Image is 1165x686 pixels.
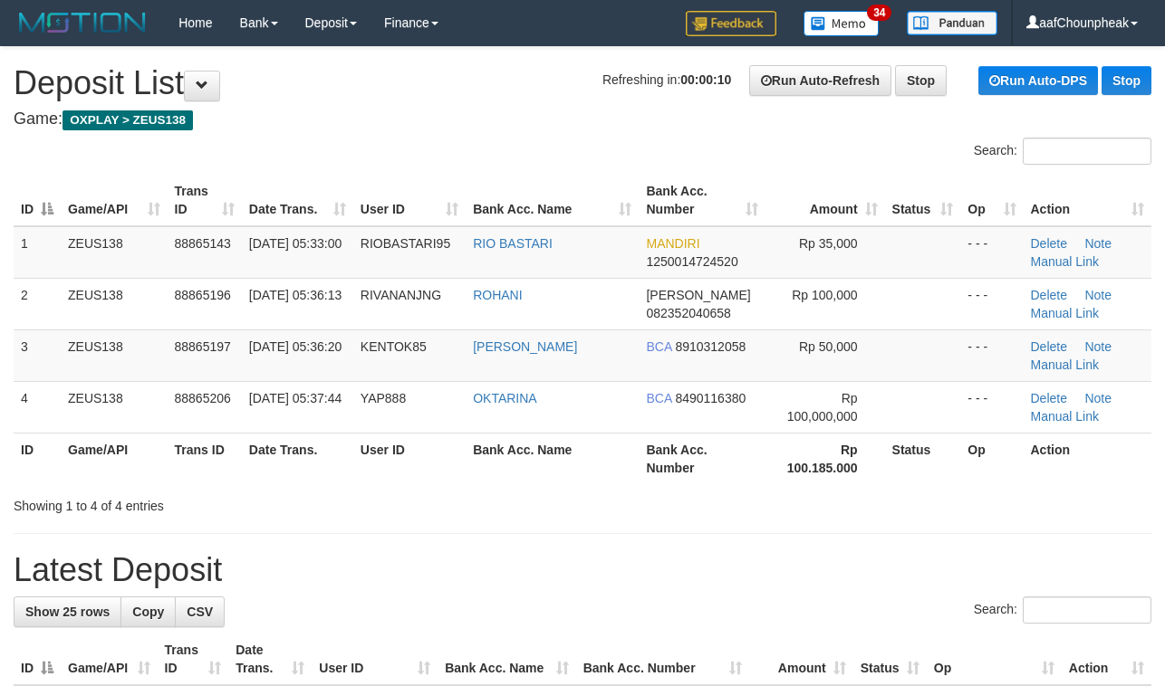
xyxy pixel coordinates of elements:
th: ID: activate to sort column descending [14,175,61,226]
span: OXPLAY > ZEUS138 [63,110,193,130]
th: Date Trans.: activate to sort column ascending [228,634,312,685]
td: ZEUS138 [61,329,168,381]
th: Action: activate to sort column ascending [1062,634,1151,685]
th: Status: activate to sort column ascending [853,634,927,685]
th: Trans ID [168,433,242,484]
th: Bank Acc. Name: activate to sort column ascending [466,175,639,226]
th: Date Trans.: activate to sort column ascending [242,175,353,226]
a: Stop [1102,66,1151,95]
a: Manual Link [1031,306,1100,320]
a: Note [1084,339,1112,354]
th: Op: activate to sort column ascending [927,634,1062,685]
th: Trans ID: activate to sort column ascending [168,175,242,226]
span: [DATE] 05:36:13 [249,288,342,302]
span: Show 25 rows [25,605,110,619]
span: YAP888 [361,391,406,405]
a: Stop [895,65,947,96]
input: Search: [1023,596,1151,624]
span: [DATE] 05:36:20 [249,339,342,354]
th: Bank Acc. Name: activate to sort column ascending [438,634,575,685]
span: Refreshing in: [602,72,731,87]
a: [PERSON_NAME] [473,339,577,354]
th: ID: activate to sort column descending [14,634,61,685]
span: Copy 8910312058 to clipboard [675,339,746,354]
span: Copy 1250014724520 to clipboard [646,254,737,269]
img: panduan.png [907,11,997,35]
span: RIOBASTARI95 [361,236,450,251]
span: 88865206 [175,391,231,405]
td: 4 [14,381,61,433]
span: Copy 082352040658 to clipboard [646,306,730,320]
th: Action: activate to sort column ascending [1024,175,1152,226]
th: Date Trans. [242,433,353,484]
span: [DATE] 05:33:00 [249,236,342,251]
th: Game/API: activate to sort column ascending [61,175,168,226]
td: ZEUS138 [61,381,168,433]
img: MOTION_logo.png [14,9,151,36]
img: Feedback.jpg [686,11,776,36]
a: Manual Link [1031,409,1100,424]
span: KENTOK85 [361,339,427,354]
td: - - - [960,278,1023,329]
a: Note [1084,391,1112,405]
th: Bank Acc. Number [639,433,765,484]
th: Bank Acc. Name [466,433,639,484]
th: User ID [353,433,466,484]
th: Game/API: activate to sort column ascending [61,634,158,685]
span: BCA [646,391,671,405]
td: ZEUS138 [61,226,168,279]
span: [DATE] 05:37:44 [249,391,342,405]
a: Delete [1031,391,1067,405]
a: RIO BASTARI [473,236,553,251]
th: Op: activate to sort column ascending [960,175,1023,226]
a: Delete [1031,288,1067,302]
span: Copy 8490116380 to clipboard [675,391,746,405]
img: Button%20Memo.svg [804,11,880,36]
span: [PERSON_NAME] [646,288,750,302]
th: Bank Acc. Number: activate to sort column ascending [639,175,765,226]
th: Amount: activate to sort column ascending [749,634,852,685]
span: 88865196 [175,288,231,302]
span: Rp 50,000 [799,339,858,354]
strong: 00:00:10 [680,72,731,87]
a: Manual Link [1031,357,1100,372]
td: 1 [14,226,61,279]
th: Amount: activate to sort column ascending [765,175,885,226]
span: Rp 35,000 [799,236,858,251]
a: Delete [1031,236,1067,251]
h4: Game: [14,110,1151,129]
a: Run Auto-Refresh [749,65,891,96]
td: - - - [960,381,1023,433]
a: Note [1084,236,1112,251]
td: 2 [14,278,61,329]
span: 88865143 [175,236,231,251]
span: 34 [867,5,891,21]
th: Action [1024,433,1152,484]
label: Search: [974,138,1151,165]
h1: Deposit List [14,65,1151,101]
td: 3 [14,329,61,381]
span: 88865197 [175,339,231,354]
th: Op [960,433,1023,484]
th: User ID: activate to sort column ascending [353,175,466,226]
span: Copy [132,605,164,619]
th: Status [885,433,961,484]
th: ID [14,433,61,484]
a: Delete [1031,339,1067,354]
span: CSV [187,605,213,619]
a: Note [1084,288,1112,302]
span: Rp 100,000 [792,288,857,302]
th: User ID: activate to sort column ascending [312,634,438,685]
a: Run Auto-DPS [978,66,1098,95]
a: Manual Link [1031,254,1100,269]
span: Rp 100,000,000 [787,391,858,424]
span: RIVANANJNG [361,288,441,302]
td: ZEUS138 [61,278,168,329]
input: Search: [1023,138,1151,165]
a: Copy [120,596,176,627]
span: MANDIRI [646,236,699,251]
label: Search: [974,596,1151,624]
span: BCA [646,339,671,354]
td: - - - [960,329,1023,381]
th: Game/API [61,433,168,484]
